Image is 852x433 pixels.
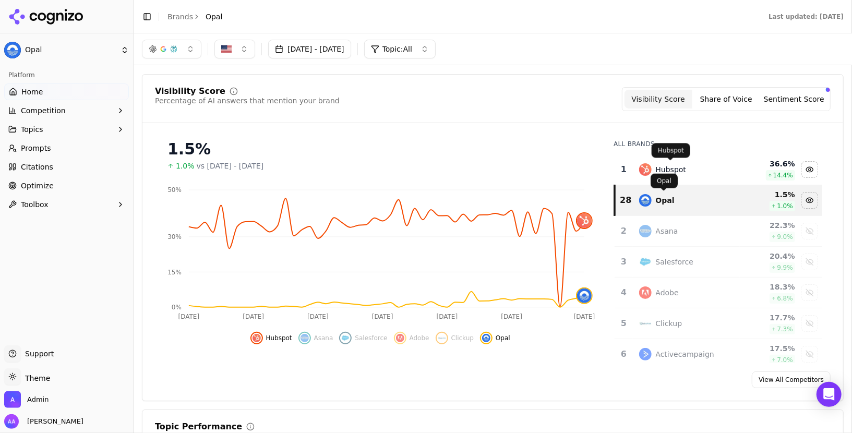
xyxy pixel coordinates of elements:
div: Adobe [656,287,679,298]
img: US [221,44,232,54]
tr: 1hubspotHubspot36.6%14.4%Hide hubspot data [615,154,822,185]
span: Hubspot [266,334,292,342]
button: Share of Voice [692,90,760,109]
img: adobe [639,286,652,299]
button: Open organization switcher [4,391,49,408]
span: 9.9 % [777,263,793,272]
img: Alp Aysan [4,414,19,429]
span: Toolbox [21,199,49,210]
div: All Brands [614,140,822,148]
span: 1.0 % [777,202,793,210]
span: 7.3 % [777,325,793,333]
span: Opal [496,334,510,342]
span: Theme [21,374,50,382]
span: Prompts [21,143,51,153]
div: Topic Performance [155,423,242,431]
button: Show adobe data [801,284,818,301]
button: Toolbox [4,196,129,213]
span: Salesforce [355,334,387,342]
span: Topic: All [382,44,412,54]
button: Competition [4,102,129,119]
span: [PERSON_NAME] [23,417,83,426]
button: Open user button [4,414,83,429]
button: Hide opal data [801,192,818,209]
button: Hide opal data [480,332,510,344]
div: Open Intercom Messenger [817,382,842,407]
div: Visibility Score [155,87,225,95]
tspan: 0% [172,304,182,311]
span: Admin [27,395,49,404]
span: 6.8 % [777,294,793,303]
a: Prompts [4,140,129,157]
img: hubspot [253,334,261,342]
tspan: [DATE] [372,313,393,320]
a: Brands [167,13,193,21]
span: 7.0 % [777,356,793,364]
img: opal [577,288,592,303]
img: salesforce [639,256,652,268]
span: Opal [25,45,116,55]
img: hubspot [639,163,652,176]
tr: 3salesforceSalesforce20.4%9.9%Show salesforce data [615,247,822,278]
a: View All Competitors [752,371,831,388]
button: Show asana data [801,223,818,239]
p: Opal [657,177,671,185]
tr: 28opalOpal1.5%1.0%Hide opal data [615,185,822,216]
div: Last updated: [DATE] [769,13,844,21]
img: clickup [639,317,652,330]
tspan: [DATE] [501,313,523,320]
img: opal [639,194,652,207]
img: Opal [4,42,21,58]
span: Support [21,348,54,359]
button: Show salesforce data [801,254,818,270]
button: Hide hubspot data [250,332,292,344]
div: 4 [619,286,628,299]
button: Show adobe data [394,332,429,344]
div: 1.5% [167,140,593,159]
a: Optimize [4,177,129,194]
div: 17.5 % [742,343,795,354]
div: 1.5 % [742,189,795,200]
p: Hubspot [658,146,684,154]
div: Percentage of AI answers that mention your brand [155,95,340,106]
img: Admin [4,391,21,408]
span: Topics [21,124,43,135]
div: 1 [619,163,628,176]
div: 36.6 % [742,159,795,169]
div: Opal [656,195,675,206]
span: Optimize [21,181,54,191]
span: 1.0% [176,161,195,171]
button: Hide hubspot data [801,161,818,178]
div: Salesforce [656,257,694,267]
img: activecampaign [639,348,652,360]
div: 20.4 % [742,251,795,261]
tspan: [DATE] [307,313,329,320]
tr: 5clickupClickup17.7%7.3%Show clickup data [615,308,822,339]
tspan: 50% [167,186,182,194]
div: Hubspot [656,164,687,175]
span: 14.4 % [773,171,793,179]
span: Adobe [410,334,429,342]
button: Sentiment Score [760,90,828,109]
div: 6 [619,348,628,360]
span: 9.0 % [777,233,793,241]
div: 22.3 % [742,220,795,231]
nav: breadcrumb [167,11,222,22]
span: Opal [206,11,222,22]
img: hubspot [577,213,592,228]
div: 28 [620,194,628,207]
tspan: 30% [167,233,182,240]
button: Show activecampaign data [801,346,818,363]
tr: 2asanaAsana22.3%9.0%Show asana data [615,216,822,247]
a: Citations [4,159,129,175]
div: 18.3 % [742,282,795,292]
a: Home [4,83,129,100]
div: Platform [4,67,129,83]
span: vs [DATE] - [DATE] [197,161,264,171]
div: Clickup [656,318,682,329]
button: Show clickup data [436,332,474,344]
tspan: [DATE] [574,313,595,320]
div: 17.7 % [742,312,795,323]
tspan: [DATE] [437,313,458,320]
button: [DATE] - [DATE] [268,40,351,58]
